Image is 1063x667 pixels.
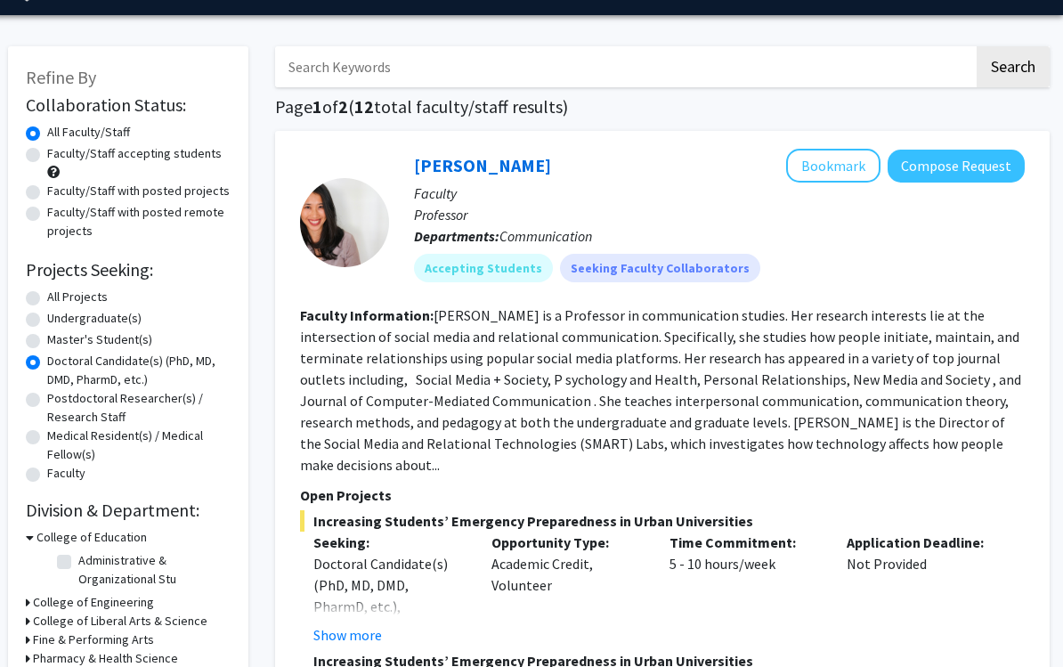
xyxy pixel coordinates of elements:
[414,155,551,177] a: [PERSON_NAME]
[300,307,1024,475] fg-read-more: [PERSON_NAME] is a Professor in communication studies. Her research interests lie at the intersec...
[560,255,760,283] mat-chip: Seeking Faculty Collaborators
[491,533,643,554] p: Opportunity Type:
[78,552,226,590] label: Administrative & Organizational Stu
[33,594,154,613] h3: College of Engineering
[47,145,222,164] label: Faculty/Staff accepting students
[313,533,465,554] p: Seeking:
[354,96,374,118] span: 12
[33,631,154,650] h3: Fine & Performing Arts
[478,533,656,647] div: Academic Credit, Volunteer
[312,96,322,118] span: 1
[833,533,1011,647] div: Not Provided
[47,427,231,465] label: Medical Resident(s) / Medical Fellow(s)
[300,511,1025,533] span: Increasing Students’ Emergency Preparedness in Urban Universities
[37,529,147,548] h3: College of Education
[414,183,1025,205] p: Faculty
[47,289,108,307] label: All Projects
[977,47,1050,88] button: Search
[47,390,231,427] label: Postdoctoral Researcher(s) / Research Staff
[669,533,821,554] p: Time Commitment:
[47,331,152,350] label: Master's Student(s)
[47,310,142,329] label: Undergraduate(s)
[300,307,434,325] b: Faculty Information:
[414,255,553,283] mat-chip: Accepting Students
[47,465,85,484] label: Faculty
[275,97,1050,118] h1: Page of ( total faculty/staff results)
[414,205,1025,226] p: Professor
[26,260,231,281] h2: Projects Seeking:
[26,500,231,522] h2: Division & Department:
[300,485,1025,507] p: Open Projects
[847,533,998,554] p: Application Deadline:
[338,96,348,118] span: 2
[26,95,231,117] h2: Collaboration Status:
[888,150,1025,183] button: Compose Request to Stephanie Tong
[656,533,834,647] div: 5 - 10 hours/week
[414,228,499,246] b: Departments:
[13,587,76,654] iframe: Chat
[47,353,231,390] label: Doctoral Candidate(s) (PhD, MD, DMD, PharmD, etc.)
[26,67,96,89] span: Refine By
[786,150,880,183] button: Add Stephanie Tong to Bookmarks
[33,613,207,631] h3: College of Liberal Arts & Science
[313,625,382,647] button: Show more
[47,204,231,241] label: Faculty/Staff with posted remote projects
[275,47,974,88] input: Search Keywords
[499,228,592,246] span: Communication
[47,183,230,201] label: Faculty/Staff with posted projects
[47,124,130,142] label: All Faculty/Staff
